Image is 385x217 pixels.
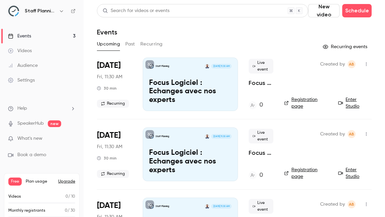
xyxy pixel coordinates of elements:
span: [DATE] [97,60,121,71]
p: Staff Planning [155,205,169,208]
span: Live event [249,129,273,143]
iframe: Noticeable Trigger [68,136,76,142]
button: Upgrade [58,179,75,184]
div: Settings [8,77,35,84]
li: help-dropdown-opener [8,105,76,112]
h4: 0 [259,101,263,110]
span: [DATE] [97,200,121,211]
a: Focus Logiciel : Echanges avec nos experts [249,79,273,87]
a: 0 [249,171,263,180]
span: [DATE] 11:30 AM [211,134,231,139]
a: Enter Studio [338,167,372,180]
button: Recurring events [320,41,372,52]
button: Schedule [342,4,372,17]
button: Past [125,39,135,49]
span: Help [17,105,27,112]
p: Videos [8,194,21,200]
a: SpeakerHub [17,120,44,127]
span: Created by [320,60,345,68]
span: Live event [249,59,273,74]
span: AB [349,130,354,138]
p: Focus Logiciel : Echanges avec nos experts [149,149,232,175]
span: new [48,120,61,127]
span: [DATE] [97,130,121,141]
img: Christophe Vermeulen [205,64,210,69]
p: Staff Planning [155,135,169,138]
p: / 30 [65,208,75,214]
img: Staff Planning [8,6,19,16]
span: Anaïs Bressy [348,200,356,208]
span: Recurring [97,170,129,178]
a: 0 [249,101,263,110]
button: Recurring [140,39,163,49]
span: Fri, 11:30 AM [97,143,122,150]
span: [DATE] 11:30 AM [211,64,231,69]
span: Created by [320,200,345,208]
p: Focus Logiciel : Echanges avec nos experts [149,79,232,105]
img: Christophe Vermeulen [205,134,210,139]
div: Videos [8,47,32,54]
div: 30 min [97,155,117,161]
h1: Events [97,28,117,36]
span: Free [8,178,22,186]
a: Focus Logiciel : Echanges avec nos experts [249,149,273,157]
span: Fri, 11:30 AM [97,74,122,80]
span: Plan usage [26,179,54,184]
a: Focus Logiciel : Echanges avec nos expertsStaff PlanningChristophe Vermeulen[DATE] 11:30 AMFocus ... [143,58,238,111]
a: Focus Logiciel : Echanges avec nos expertsStaff PlanningChristophe Vermeulen[DATE] 11:30 AMFocus ... [143,127,238,181]
p: / 10 [66,194,75,200]
span: [DATE] 11:30 AM [211,204,231,209]
span: Created by [320,130,345,138]
h4: 0 [259,171,263,180]
p: Monthly registrants [8,208,45,214]
span: Recurring [97,100,129,108]
span: What's new [17,135,42,142]
a: Registration page [284,96,330,110]
button: New video [308,4,340,17]
div: Audience [8,62,38,69]
span: 0 [66,195,68,199]
button: Upcoming [97,39,120,49]
span: AB [349,60,354,68]
h6: Staff Planning [25,8,56,14]
p: Staff Planning [155,65,169,68]
img: Christophe Vermeulen [205,204,210,209]
span: Live event [249,199,273,214]
div: Events [8,33,31,39]
span: Anaïs Bressy [348,60,356,68]
span: Anaïs Bressy [348,130,356,138]
div: 30 min [97,86,117,91]
span: Book a demo [17,151,46,158]
span: AB [349,200,354,208]
span: 0 [65,209,68,213]
div: Sep 12 Fri, 11:30 AM (Europe/Paris) [97,127,132,181]
div: Aug 29 Fri, 11:30 AM (Europe/Paris) [97,58,132,111]
a: Registration page [284,167,330,180]
div: Search for videos or events [103,7,169,14]
a: Enter Studio [338,96,372,110]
